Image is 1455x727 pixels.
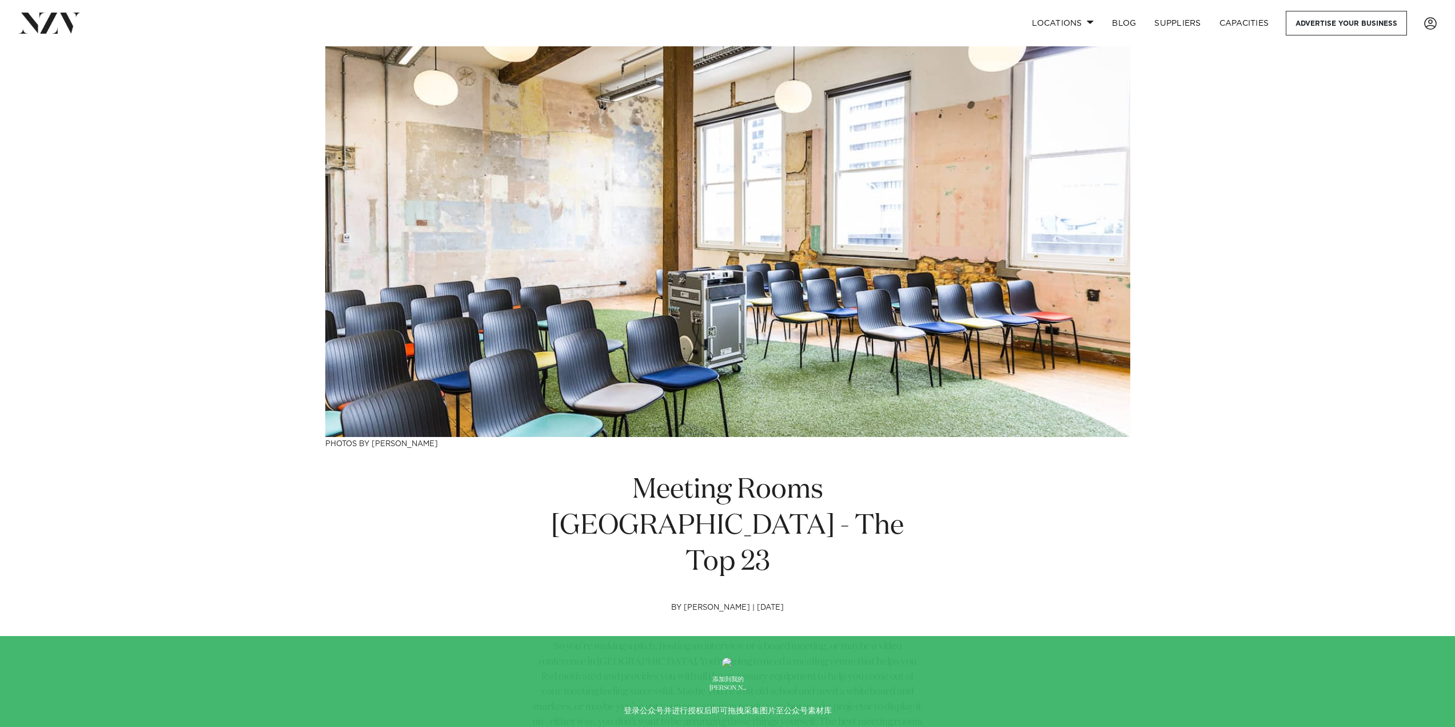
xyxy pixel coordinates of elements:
a: Advertise your business [1286,11,1407,35]
a: Capacities [1210,11,1278,35]
h1: Meeting Rooms [GEOGRAPHIC_DATA] - The Top 23 [532,472,923,581]
a: Locations [1023,11,1103,35]
a: SUPPLIERS [1145,11,1210,35]
img: nzv-logo.png [18,13,81,33]
img: Meeting Rooms Auckland - The Top 23 [325,46,1130,437]
a: BLOG [1103,11,1145,35]
h3: Photos by [PERSON_NAME] [325,437,1130,449]
h4: by [PERSON_NAME] | [DATE] [532,603,923,640]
